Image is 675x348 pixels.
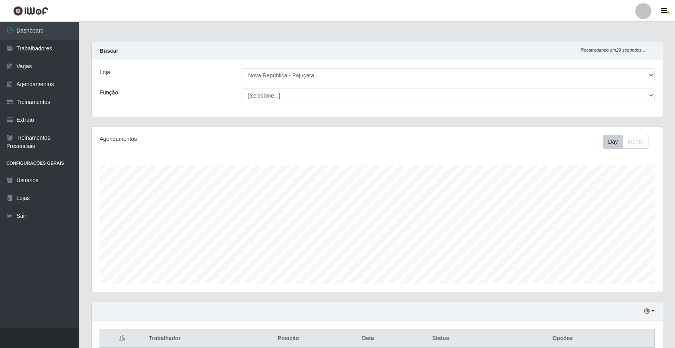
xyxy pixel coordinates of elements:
strong: Buscar [100,48,118,54]
div: First group [603,135,648,149]
label: Função [100,88,118,97]
button: Month [623,135,648,149]
i: Recarregando em 29 segundos... [581,48,645,52]
button: Day [603,135,623,149]
th: Trabalhador [144,329,251,348]
th: Opções [471,329,654,348]
div: Agendamentos [100,135,324,143]
th: Posição [251,329,326,348]
th: Status [410,329,471,348]
th: Data [326,329,410,348]
label: Loja [100,68,110,77]
div: Toolbar with button groups [603,135,655,149]
img: CoreUI Logo [13,6,48,16]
